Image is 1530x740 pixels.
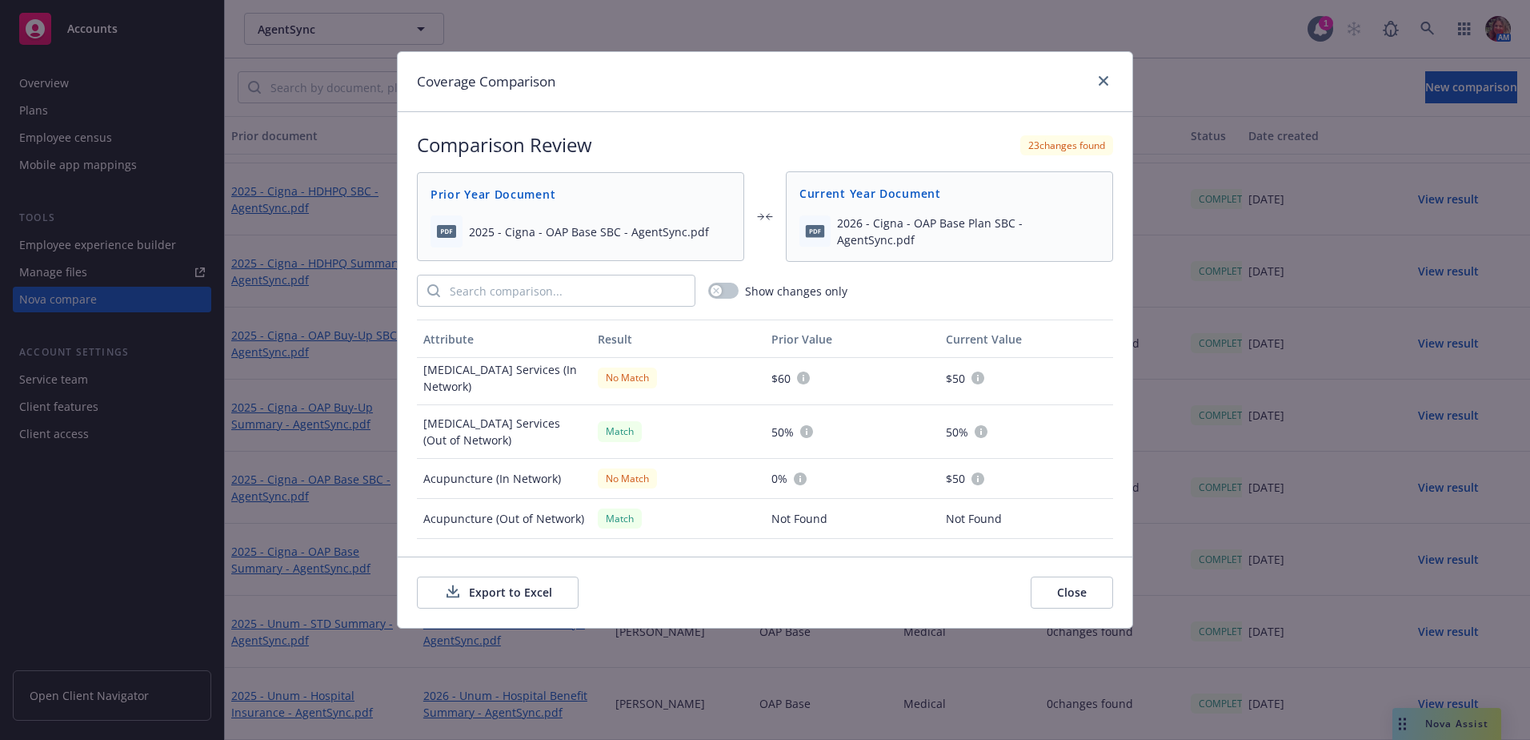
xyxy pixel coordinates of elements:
div: [MEDICAL_DATA] Services (In Network) [417,352,591,405]
button: Export to Excel [417,577,579,609]
button: Result [591,320,766,358]
button: Current Value [939,320,1114,358]
div: 23 changes found [1020,135,1113,155]
a: close [1094,71,1113,90]
div: Acupuncture (Out of Network) [417,499,591,539]
div: [MEDICAL_DATA] Services (Out of Network) [417,405,591,459]
button: Close [1031,577,1113,609]
span: Not Found [946,510,1002,527]
span: 0% [771,470,787,487]
button: Prior Value [765,320,939,358]
span: Show changes only [745,283,847,300]
h1: Coverage Comparison [417,71,555,92]
h2: Comparison Review [417,131,592,159]
span: Current Year Document [799,185,1099,202]
div: No Match [598,469,657,489]
span: $60 [771,370,791,387]
svg: Search [427,284,440,297]
div: Current Value [946,331,1107,348]
div: Match [598,421,642,441]
span: 2025 - Cigna - OAP Base SBC - AgentSync.pdf [469,223,709,240]
div: Prior Value [771,331,933,348]
div: Match [598,509,642,529]
button: Attribute [417,320,591,358]
input: Search comparison... [440,275,695,306]
span: $50 [946,370,965,387]
div: Attribute [423,331,585,348]
span: 50% [946,424,968,440]
span: 2026 - Cigna - OAP Base Plan SBC - AgentSync.pdf [837,215,1099,248]
span: Prior Year Document [431,186,731,203]
div: No Match [598,368,657,388]
div: Result [598,331,759,348]
span: $50 [946,470,965,487]
div: Acupuncture (In Network) [417,459,591,499]
span: 50% [771,424,794,440]
span: Not Found [771,510,827,527]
